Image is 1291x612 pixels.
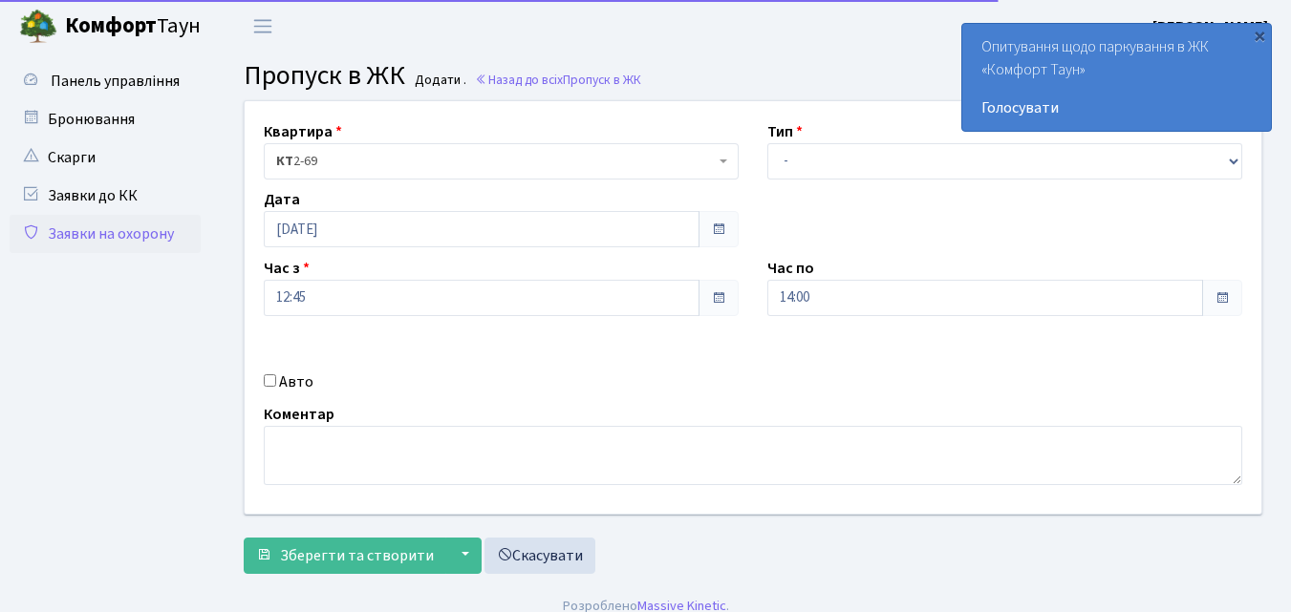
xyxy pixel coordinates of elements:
label: Тип [767,120,803,143]
a: [PERSON_NAME] [1152,15,1268,38]
label: Час по [767,257,814,280]
a: Заявки на охорону [10,215,201,253]
button: Переключити навігацію [239,11,287,42]
span: Пропуск в ЖК [563,71,641,89]
b: КТ [276,152,293,171]
label: Квартира [264,120,342,143]
a: Скарги [10,138,201,177]
a: Панель управління [10,62,201,100]
img: logo.png [19,8,57,46]
span: Панель управління [51,71,180,92]
a: Назад до всіхПропуск в ЖК [475,71,641,89]
div: Опитування щодо паркування в ЖК «Комфорт Таун» [962,24,1271,131]
div: × [1250,26,1269,45]
label: Коментар [264,403,334,426]
span: Таун [65,11,201,43]
button: Зберегти та створити [244,538,446,574]
b: Комфорт [65,11,157,41]
a: Заявки до КК [10,177,201,215]
span: <b>КТ</b>&nbsp;&nbsp;&nbsp;&nbsp;2-69 [264,143,739,179]
a: Бронювання [10,100,201,138]
span: Пропуск в ЖК [244,56,405,95]
a: Скасувати [484,538,595,574]
small: Додати . [411,73,466,89]
b: [PERSON_NAME] [1152,16,1268,37]
span: <b>КТ</b>&nbsp;&nbsp;&nbsp;&nbsp;2-69 [276,152,715,171]
label: Авто [279,370,313,393]
a: Голосувати [981,96,1252,119]
label: Час з [264,257,310,280]
label: Дата [264,188,300,211]
span: Зберегти та створити [280,545,434,566]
